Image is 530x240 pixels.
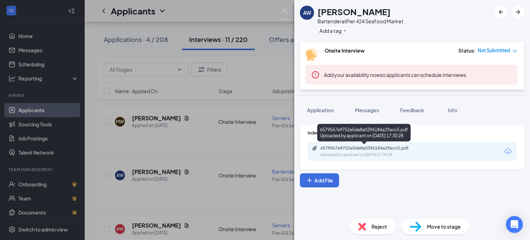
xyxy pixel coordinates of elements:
[504,147,512,156] svg: Download
[324,71,380,78] button: Add your availability now
[495,6,507,18] button: ArrowLeftNew
[318,27,349,34] button: PlusAdd a tag
[512,49,517,54] span: down
[343,29,347,33] svg: Plus
[324,72,468,78] span: so applicants can schedule interviews.
[317,124,411,142] div: 6579567e9752e5de8a0396184a29acc5.pdf Uploaded by applicant on [DATE] 17:30:28
[318,6,391,18] h1: [PERSON_NAME]
[400,107,424,113] span: Feedback
[303,9,311,16] div: AW
[308,130,517,136] div: Indeed Resume
[318,18,403,25] div: Bartender at Pier 424 Seafood Market
[325,47,365,54] b: Onsite Interview
[372,223,387,230] span: Reject
[514,8,522,16] svg: ArrowRight
[512,6,524,18] button: ArrowRight
[311,71,320,79] svg: Error
[320,145,419,151] div: 6579567e9752e5de8a0396184a29acc5.pdf
[427,223,461,230] span: Move to stage
[307,107,334,113] span: Application
[478,47,510,54] span: Not Submitted
[312,145,318,151] svg: Paperclip
[497,8,505,16] svg: ArrowLeftNew
[448,107,457,113] span: Info
[458,47,476,54] div: Status :
[355,107,379,113] span: Messages
[306,177,313,184] svg: Plus
[312,145,426,158] a: Paperclip6579567e9752e5de8a0396184a29acc5.pdfUploaded by applicant on [DATE] 17:30:28
[320,152,426,158] div: Uploaded by applicant on [DATE] 17:30:28
[300,173,339,187] button: Add FilePlus
[506,216,523,233] div: Open Intercom Messenger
